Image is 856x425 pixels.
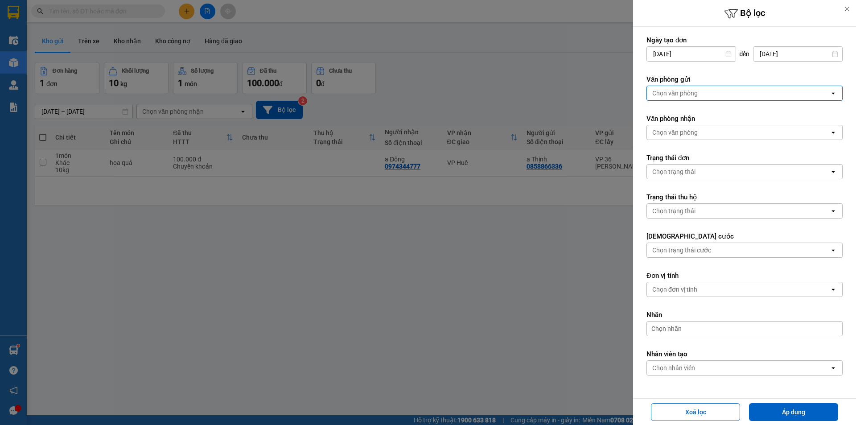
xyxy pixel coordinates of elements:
[123,46,188,55] span: VPDN1510250049
[753,47,842,61] input: Select a date.
[830,364,837,371] svg: open
[652,128,698,137] div: Chọn văn phòng
[646,193,843,202] label: Trạng thái thu hộ
[646,350,843,359] label: Nhân viên tạo
[652,363,695,372] div: Chọn nhân viên
[43,45,113,66] span: ↔ [GEOGRAPHIC_DATA]
[646,75,843,84] label: Văn phòng gửi
[646,310,843,319] label: Nhãn
[651,403,740,421] button: Xoá lọc
[646,153,843,162] label: Trạng thái đơn
[830,90,837,97] svg: open
[830,207,837,215] svg: open
[646,36,843,45] label: Ngày tạo đơn
[652,246,711,255] div: Chọn trạng thái cước
[5,31,33,73] img: logo
[633,7,856,21] h6: Bộ lọc
[46,52,113,66] span: ↔ [GEOGRAPHIC_DATA]
[652,285,697,294] div: Chọn đơn vị tính
[749,403,838,421] button: Áp dụng
[651,324,682,333] span: Chọn nhãn
[43,38,113,66] span: SAPA, LÀO CAI ↔ [GEOGRAPHIC_DATA]
[830,129,837,136] svg: open
[646,271,843,280] label: Đơn vị tính
[830,286,837,293] svg: open
[652,206,695,215] div: Chọn trạng thái
[48,7,109,36] strong: CHUYỂN PHÁT NHANH HK BUSLINES
[646,232,843,241] label: [DEMOGRAPHIC_DATA] cước
[652,167,695,176] div: Chọn trạng thái
[830,247,837,254] svg: open
[740,50,750,58] span: đến
[830,168,837,175] svg: open
[647,47,736,61] input: Select a date.
[646,114,843,123] label: Văn phòng nhận
[652,89,698,98] div: Chọn văn phòng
